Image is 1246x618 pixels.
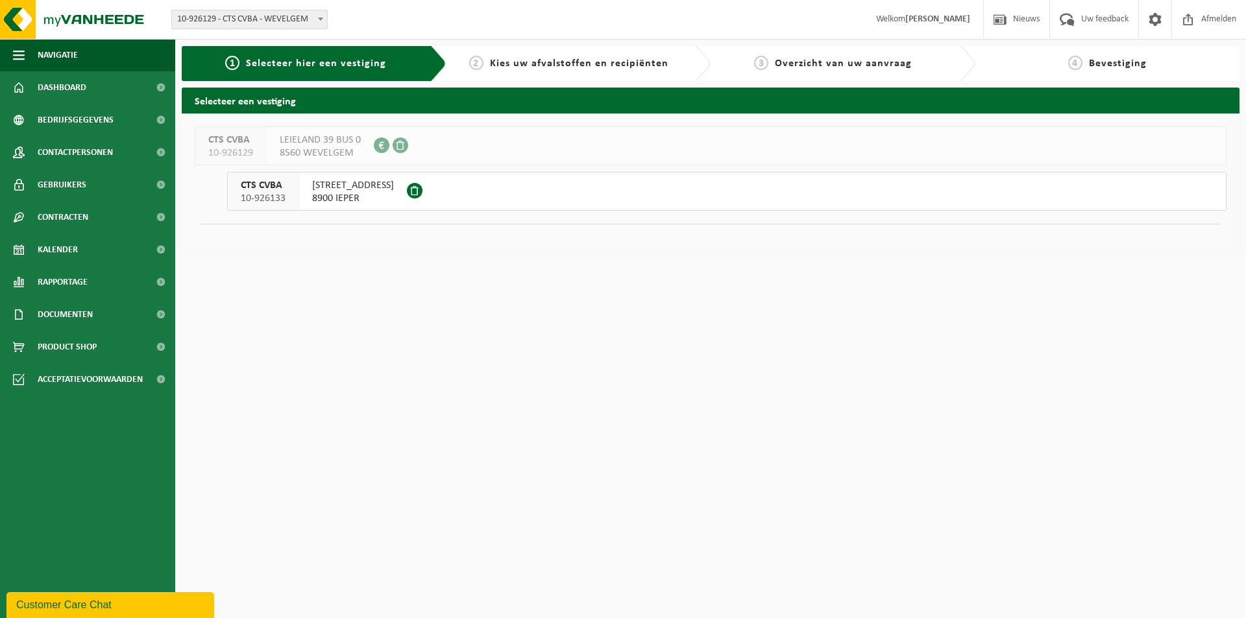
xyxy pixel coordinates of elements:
span: Contracten [38,201,88,233]
span: Kies uw afvalstoffen en recipiënten [490,58,668,69]
strong: [PERSON_NAME] [905,14,970,24]
span: 10-926129 [208,147,253,160]
span: 3 [754,56,768,70]
span: 1 [225,56,239,70]
span: 4 [1068,56,1082,70]
iframe: chat widget [6,589,217,618]
span: 2 [469,56,483,70]
span: Dashboard [38,71,86,104]
span: Acceptatievoorwaarden [38,363,143,396]
span: Contactpersonen [38,136,113,169]
span: Navigatie [38,39,78,71]
span: 8900 IEPER [312,192,394,205]
span: 10-926129 - CTS CVBA - WEVELGEM [171,10,328,29]
button: CTS CVBA 10-926133 [STREET_ADDRESS]8900 IEPER [227,172,1227,211]
span: Product Shop [38,331,97,363]
span: LEIELAND 39 BUS 0 [280,134,361,147]
h2: Selecteer een vestiging [182,88,1240,113]
span: Selecteer hier een vestiging [246,58,386,69]
span: CTS CVBA [241,179,286,192]
span: 10-926129 - CTS CVBA - WEVELGEM [172,10,327,29]
span: 8560 WEVELGEM [280,147,361,160]
span: Kalender [38,233,78,266]
span: 10-926133 [241,192,286,205]
span: CTS CVBA [208,134,253,147]
span: Overzicht van uw aanvraag [775,58,912,69]
span: Bedrijfsgegevens [38,104,114,136]
span: Documenten [38,298,93,331]
span: Bevestiging [1089,58,1147,69]
span: Rapportage [38,266,88,298]
span: [STREET_ADDRESS] [312,179,394,192]
span: Gebruikers [38,169,86,201]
